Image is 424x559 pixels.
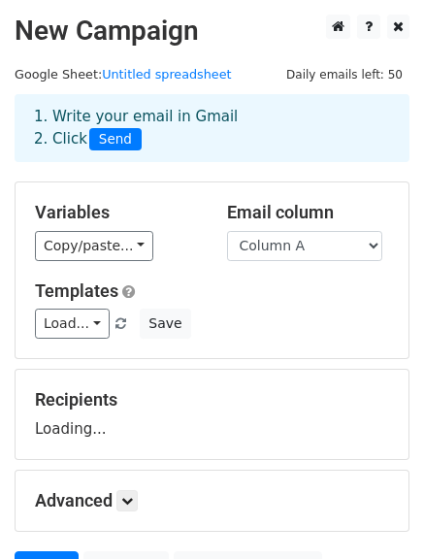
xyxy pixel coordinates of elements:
a: Templates [35,280,118,301]
div: Loading... [35,389,389,440]
a: Load... [35,309,110,339]
h5: Variables [35,202,198,223]
div: 1. Write your email in Gmail 2. Click [19,106,405,150]
a: Daily emails left: 50 [279,67,409,82]
small: Google Sheet: [15,67,232,82]
a: Untitled spreadsheet [102,67,231,82]
h5: Email column [227,202,390,223]
h5: Advanced [35,490,389,511]
span: Send [89,128,142,151]
h5: Recipients [35,389,389,411]
button: Save [140,309,190,339]
span: Daily emails left: 50 [279,64,409,85]
h2: New Campaign [15,15,409,48]
a: Copy/paste... [35,231,153,261]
